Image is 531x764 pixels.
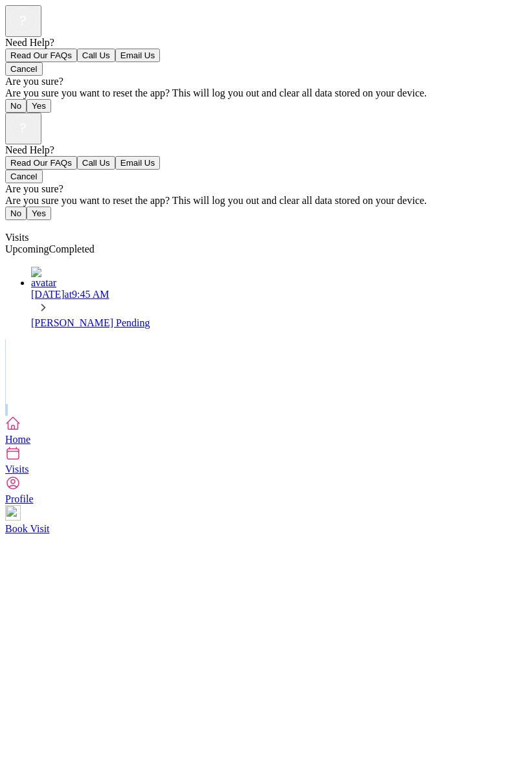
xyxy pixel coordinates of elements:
button: Yes [27,99,51,113]
div: Are you sure you want to reset the app? This will log you out and clear all data stored on your d... [5,87,526,99]
button: No [5,99,27,113]
div: [DATE] at 9:45 AM [31,289,526,300]
button: Read Our FAQs [5,156,77,170]
div: Are you sure you want to reset the app? This will log you out and clear all data stored on your d... [5,195,526,207]
button: Email Us [115,49,160,62]
span: Profile [5,493,34,504]
img: avatar [31,267,63,289]
a: Completed [49,243,95,254]
button: Email Us [115,156,160,170]
a: Profile [5,475,526,504]
a: Upcoming [5,243,49,254]
button: Read Our FAQs [5,49,77,62]
button: Call Us [77,156,115,170]
a: Home [5,416,526,445]
img: spacer [5,339,6,404]
button: No [5,207,27,220]
span: Visits [5,232,28,243]
a: Book Visit [5,505,526,534]
div: Need Help? [5,37,526,49]
span: Book Visit [5,523,50,534]
span: Home [5,434,30,445]
button: Call Us [77,49,115,62]
button: Yes [27,207,51,220]
span: Visits [5,464,28,475]
a: avatar[DATE]at9:45 AM[PERSON_NAME] Pending [31,267,526,329]
div: [PERSON_NAME] Pending [31,317,526,329]
div: Are you sure? [5,183,526,195]
div: Are you sure? [5,76,526,87]
div: Need Help? [5,144,526,156]
a: Visits [5,445,526,475]
button: Cancel [5,62,43,76]
button: Cancel [5,170,43,183]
